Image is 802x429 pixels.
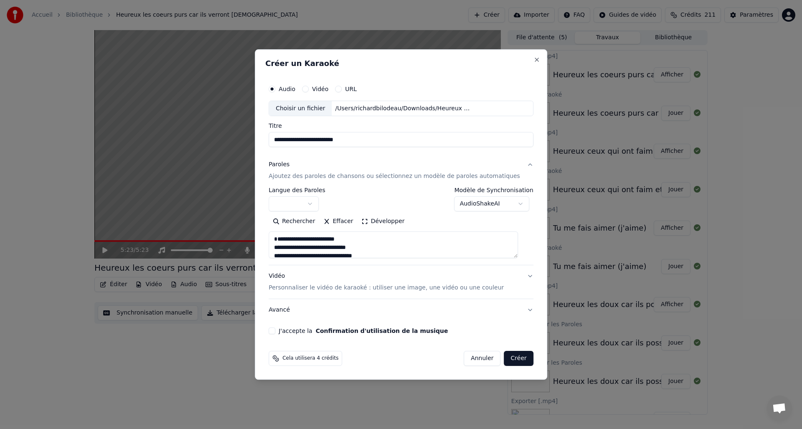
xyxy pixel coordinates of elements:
div: Paroles [269,161,289,169]
button: ParolesAjoutez des paroles de chansons ou sélectionnez un modèle de paroles automatiques [269,154,533,188]
label: Vidéo [312,86,328,92]
button: VidéoPersonnaliser le vidéo de karaoké : utiliser une image, une vidéo ou une couleur [269,266,533,299]
label: J'accepte la [279,328,448,334]
button: Développer [358,215,409,228]
span: Cela utilisera 4 crédits [282,355,338,362]
button: Effacer [319,215,357,228]
button: J'accepte la [316,328,448,334]
div: Vidéo [269,272,504,292]
label: Modèle de Synchronisation [454,188,533,193]
button: Annuler [464,351,500,366]
p: Personnaliser le vidéo de karaoké : utiliser une image, une vidéo ou une couleur [269,284,504,292]
div: ParolesAjoutez des paroles de chansons ou sélectionnez un modèle de paroles automatiques [269,188,533,265]
label: Titre [269,123,533,129]
label: Audio [279,86,295,92]
label: Langue des Paroles [269,188,325,193]
label: URL [345,86,357,92]
div: /Users/richardbilodeau/Downloads/Heureux les artisans de paix.wav [332,104,474,113]
p: Ajoutez des paroles de chansons ou sélectionnez un modèle de paroles automatiques [269,173,520,181]
button: Avancé [269,299,533,321]
button: Rechercher [269,215,319,228]
div: Choisir un fichier [269,101,332,116]
h2: Créer un Karaoké [265,60,537,67]
button: Créer [504,351,533,366]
